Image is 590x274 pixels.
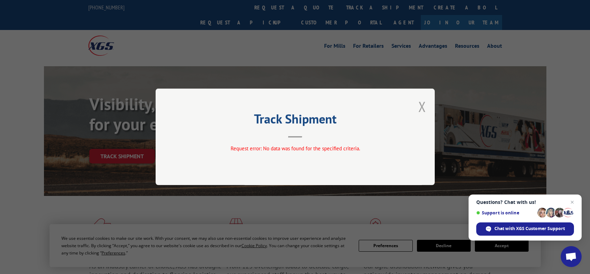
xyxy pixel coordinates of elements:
div: Open chat [561,246,582,267]
span: Close chat [568,198,576,206]
span: Chat with XGS Customer Support [494,226,565,232]
div: Chat with XGS Customer Support [476,222,574,236]
button: Close modal [418,97,426,116]
span: Questions? Chat with us! [476,199,574,205]
span: Support is online [476,210,535,215]
span: Request error: No data was found for the specified criteria. [230,145,360,152]
h2: Track Shipment [191,114,400,127]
